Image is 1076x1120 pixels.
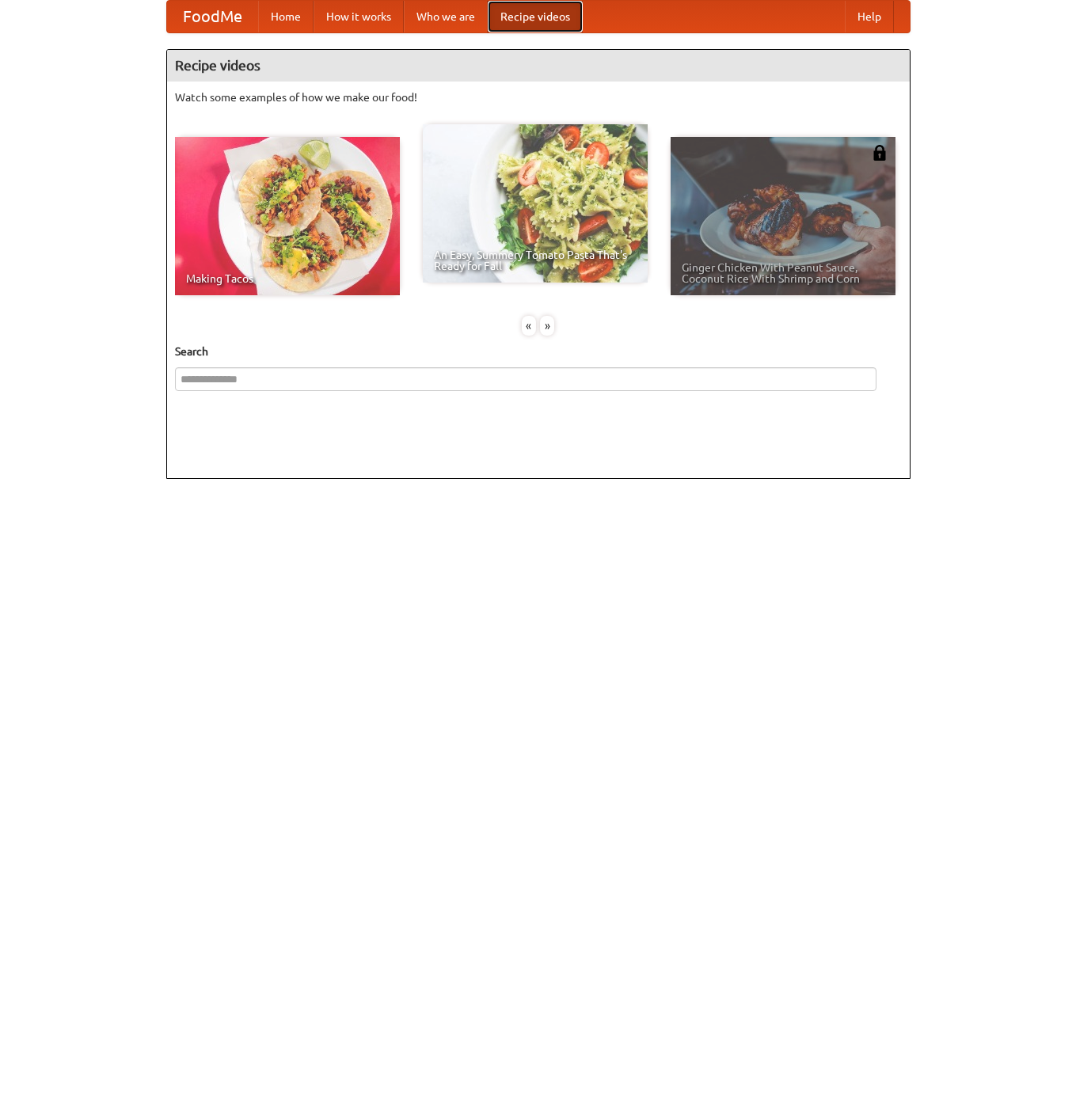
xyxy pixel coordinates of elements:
a: How it works [314,1,404,32]
div: » [540,316,554,336]
a: An Easy, Summery Tomato Pasta That's Ready for Fall [423,124,648,283]
a: Home [258,1,314,32]
h4: Recipe videos [167,50,910,82]
span: Making Tacos [186,273,389,284]
a: Who we are [404,1,488,32]
img: 483408.png [872,145,888,161]
a: Recipe videos [488,1,583,32]
a: FoodMe [167,1,258,32]
h5: Search [175,344,902,359]
a: Making Tacos [175,137,400,295]
span: An Easy, Summery Tomato Pasta That's Ready for Fall [434,249,637,271]
p: Watch some examples of how we make our food! [175,89,902,105]
div: « [522,316,536,336]
a: Help [845,1,894,32]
